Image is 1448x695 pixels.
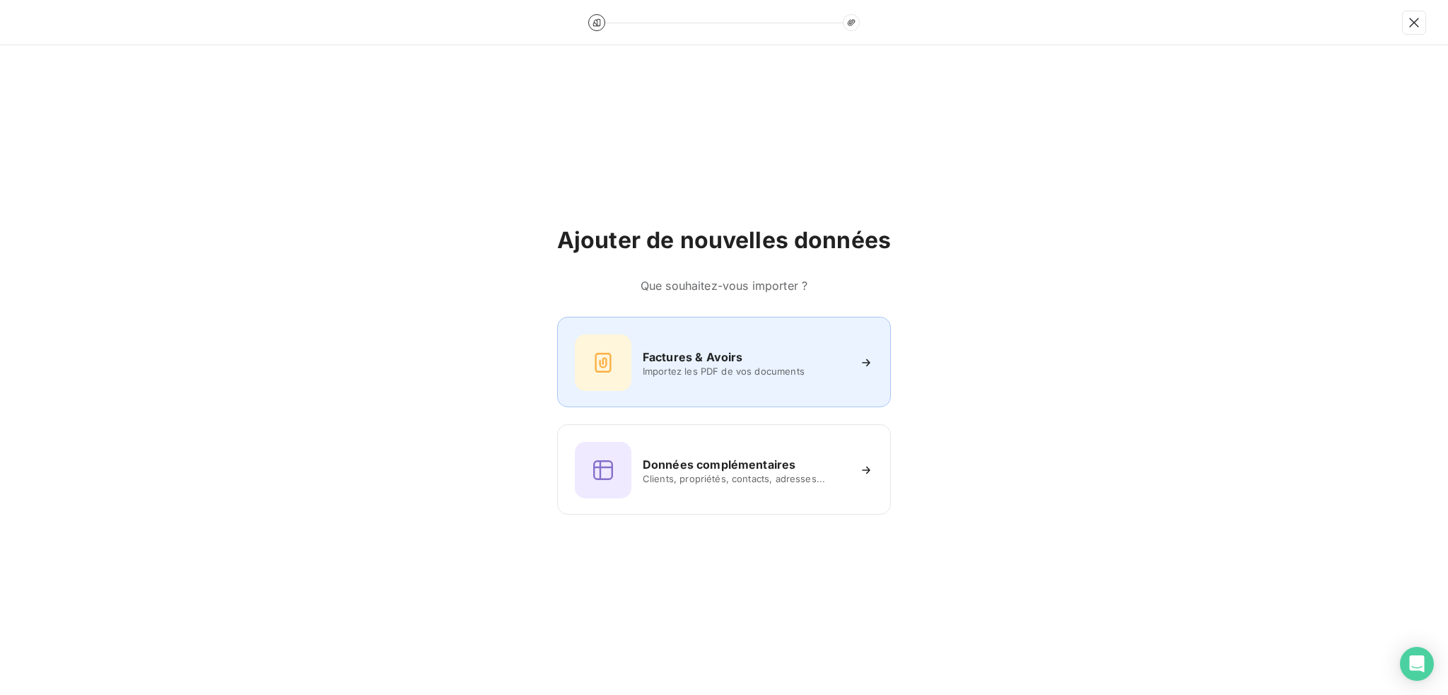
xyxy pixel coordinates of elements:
h6: Que souhaitez-vous importer ? [557,277,891,294]
div: Open Intercom Messenger [1400,647,1434,681]
h6: Factures & Avoirs [643,349,743,366]
h2: Ajouter de nouvelles données [557,226,891,255]
h6: Données complémentaires [643,456,795,473]
span: Importez les PDF de vos documents [643,366,848,377]
span: Clients, propriétés, contacts, adresses... [643,473,848,484]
